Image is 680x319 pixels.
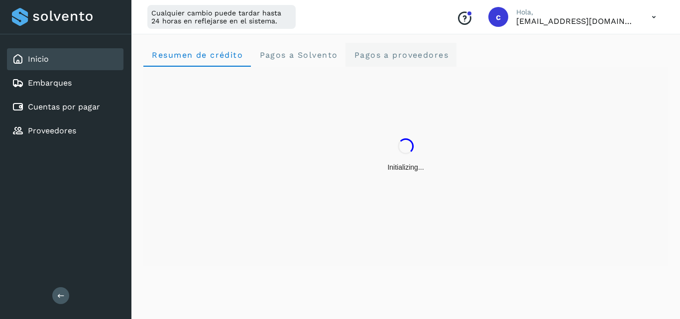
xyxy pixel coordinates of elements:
[28,54,49,64] a: Inicio
[259,50,338,60] span: Pagos a Solvento
[7,72,123,94] div: Embarques
[516,16,636,26] p: contabilidad5@easo.com
[7,48,123,70] div: Inicio
[7,120,123,142] div: Proveedores
[28,102,100,111] a: Cuentas por pagar
[151,50,243,60] span: Resumen de crédito
[7,96,123,118] div: Cuentas por pagar
[147,5,296,29] div: Cualquier cambio puede tardar hasta 24 horas en reflejarse en el sistema.
[28,126,76,135] a: Proveedores
[28,78,72,88] a: Embarques
[516,8,636,16] p: Hola,
[353,50,449,60] span: Pagos a proveedores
